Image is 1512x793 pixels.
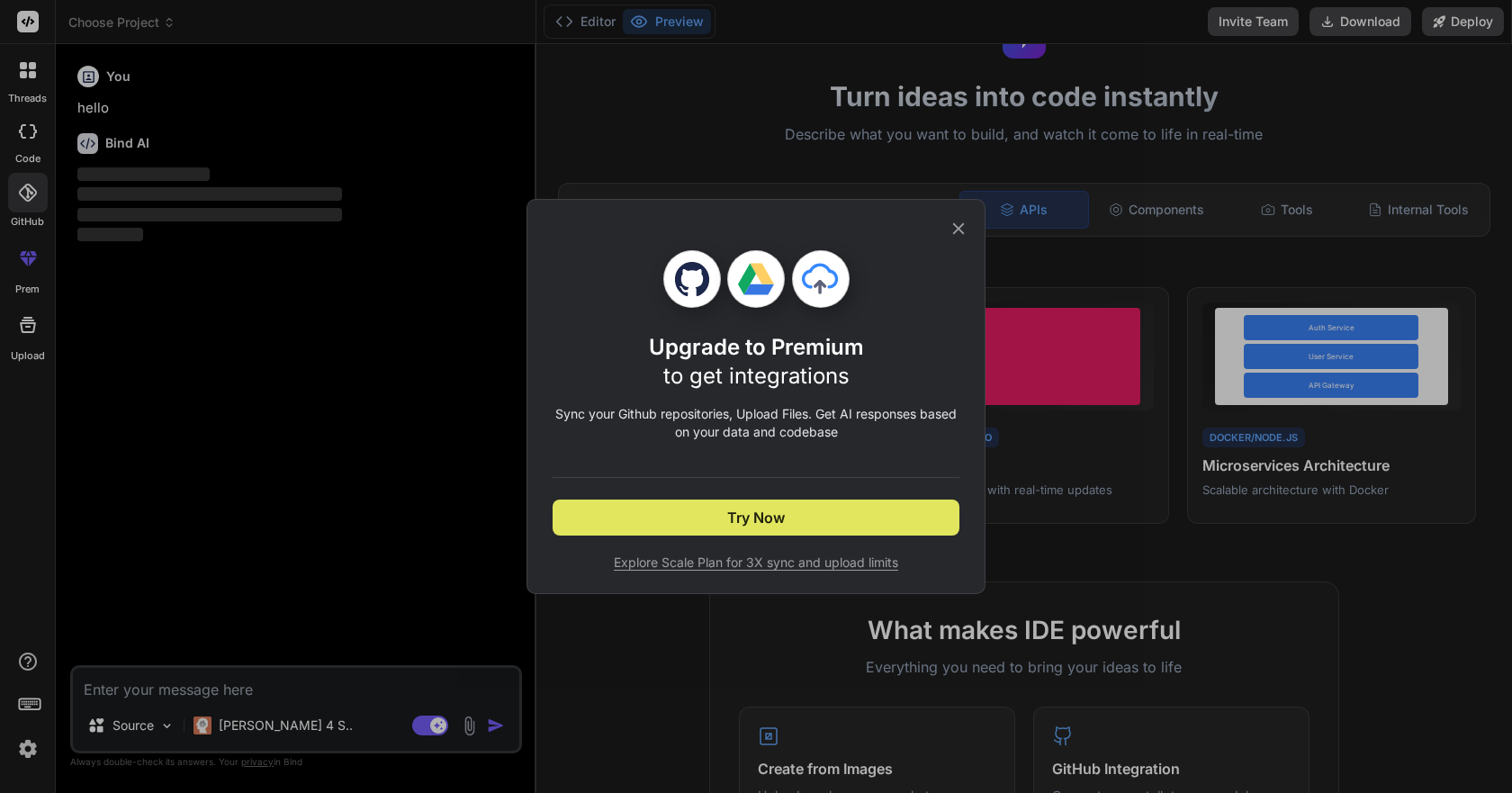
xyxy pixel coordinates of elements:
span: Explore Scale Plan for 3X sync and upload limits [553,554,959,572]
span: Try Now [727,507,785,528]
button: Try Now [553,500,959,536]
h1: Upgrade to Premium [649,333,864,391]
span: to get integrations [663,363,850,389]
p: Sync your Github repositories, Upload Files. Get AI responses based on your data and codebase [553,405,959,441]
